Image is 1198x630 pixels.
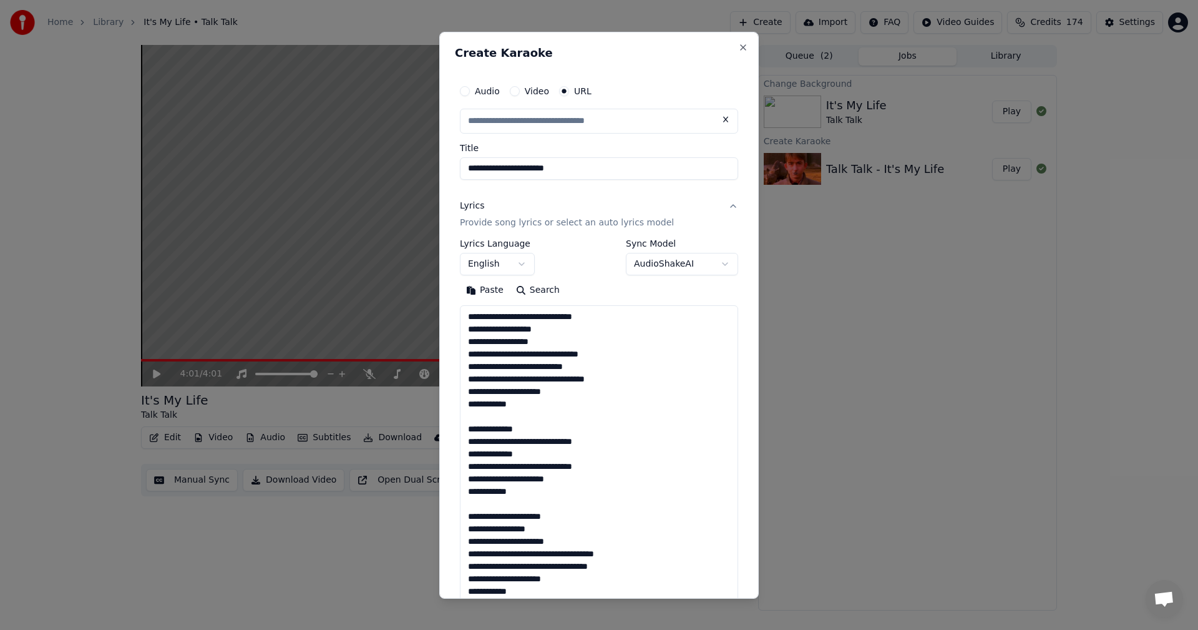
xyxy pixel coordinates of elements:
[626,239,738,248] label: Sync Model
[460,280,510,300] button: Paste
[455,47,743,58] h2: Create Karaoke
[525,86,549,95] label: Video
[460,239,535,248] label: Lyrics Language
[460,143,738,152] label: Title
[460,199,484,212] div: Lyrics
[510,280,566,300] button: Search
[574,86,592,95] label: URL
[460,189,738,239] button: LyricsProvide song lyrics or select an auto lyrics model
[460,217,674,229] p: Provide song lyrics or select an auto lyrics model
[475,86,500,95] label: Audio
